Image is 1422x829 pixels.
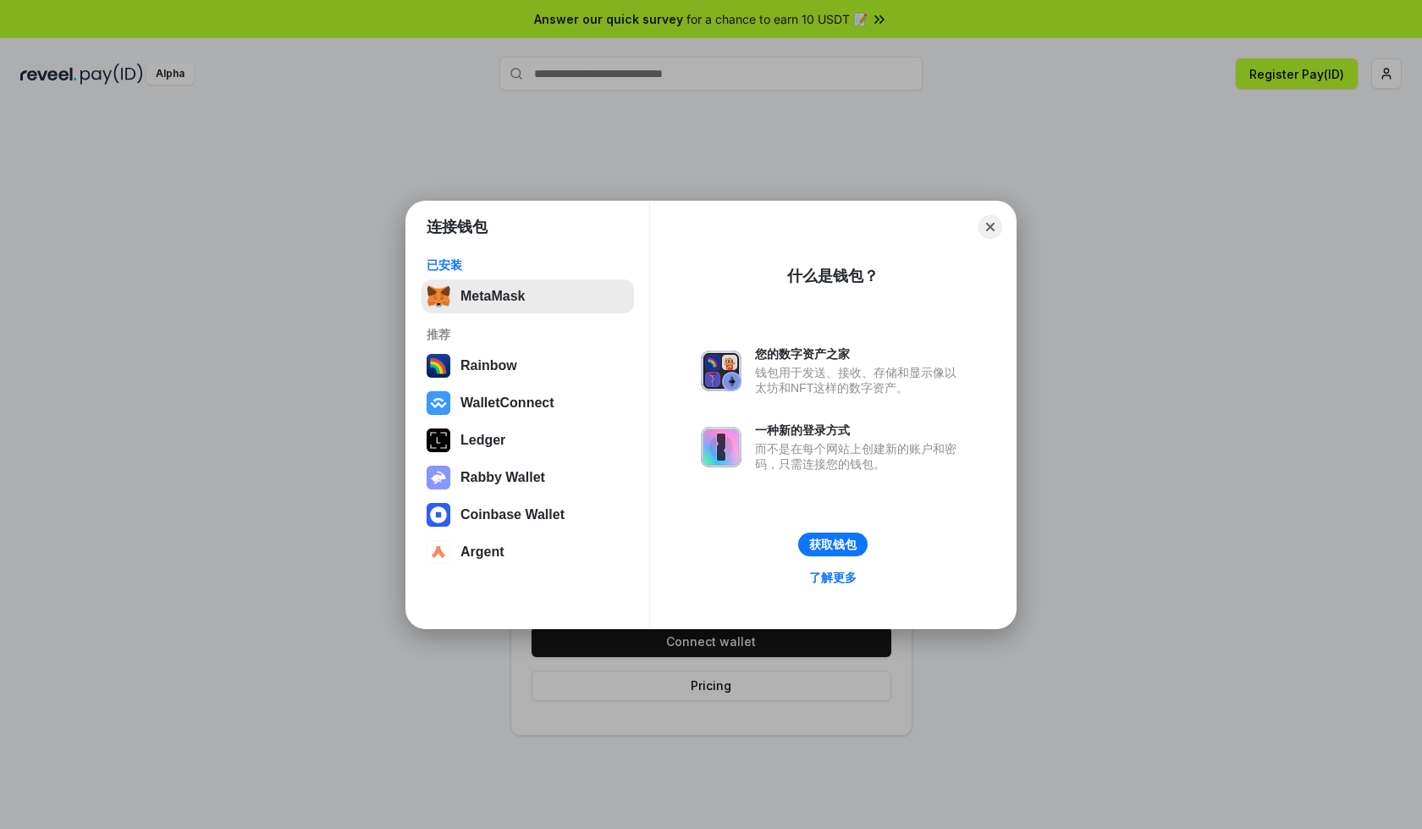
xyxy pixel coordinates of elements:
[427,354,450,378] img: svg+xml,%3Csvg%20width%3D%22120%22%20height%3D%22120%22%20viewBox%3D%220%200%20120%20120%22%20fil...
[422,279,634,313] button: MetaMask
[809,537,857,552] div: 获取钱包
[427,285,450,308] img: svg+xml,%3Csvg%20fill%3D%22none%22%20height%3D%2233%22%20viewBox%3D%220%200%2035%2033%22%20width%...
[787,266,879,286] div: 什么是钱包？
[755,346,965,362] div: 您的数字资产之家
[422,349,634,383] button: Rainbow
[460,433,505,448] div: Ledger
[427,466,450,489] img: svg+xml,%3Csvg%20xmlns%3D%22http%3A%2F%2Fwww.w3.org%2F2000%2Fsvg%22%20fill%3D%22none%22%20viewBox...
[422,461,634,495] button: Rabby Wallet
[978,215,1002,239] button: Close
[427,428,450,452] img: svg+xml,%3Csvg%20xmlns%3D%22http%3A%2F%2Fwww.w3.org%2F2000%2Fsvg%22%20width%3D%2228%22%20height%3...
[755,441,965,472] div: 而不是在每个网站上创建新的账户和密码，只需连接您的钱包。
[799,566,867,589] a: 了解更多
[427,503,450,527] img: svg+xml,%3Csvg%20width%3D%2228%22%20height%3D%2228%22%20viewBox%3D%220%200%2028%2028%22%20fill%3D...
[422,423,634,457] button: Ledger
[422,498,634,532] button: Coinbase Wallet
[460,395,554,411] div: WalletConnect
[427,327,629,342] div: 推荐
[755,423,965,438] div: 一种新的登录方式
[701,351,741,391] img: svg+xml,%3Csvg%20xmlns%3D%22http%3A%2F%2Fwww.w3.org%2F2000%2Fsvg%22%20fill%3D%22none%22%20viewBox...
[427,217,488,237] h1: 连接钱包
[422,386,634,420] button: WalletConnect
[460,289,525,304] div: MetaMask
[798,533,868,556] button: 获取钱包
[460,544,504,560] div: Argent
[422,535,634,569] button: Argent
[427,391,450,415] img: svg+xml,%3Csvg%20width%3D%2228%22%20height%3D%2228%22%20viewBox%3D%220%200%2028%2028%22%20fill%3D...
[460,358,517,373] div: Rainbow
[755,365,965,395] div: 钱包用于发送、接收、存储和显示像以太坊和NFT这样的数字资产。
[701,427,741,467] img: svg+xml,%3Csvg%20xmlns%3D%22http%3A%2F%2Fwww.w3.org%2F2000%2Fsvg%22%20fill%3D%22none%22%20viewBox...
[427,540,450,564] img: svg+xml,%3Csvg%20width%3D%2228%22%20height%3D%2228%22%20viewBox%3D%220%200%2028%2028%22%20fill%3D...
[460,470,545,485] div: Rabby Wallet
[427,257,629,273] div: 已安装
[460,507,565,522] div: Coinbase Wallet
[809,570,857,585] div: 了解更多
